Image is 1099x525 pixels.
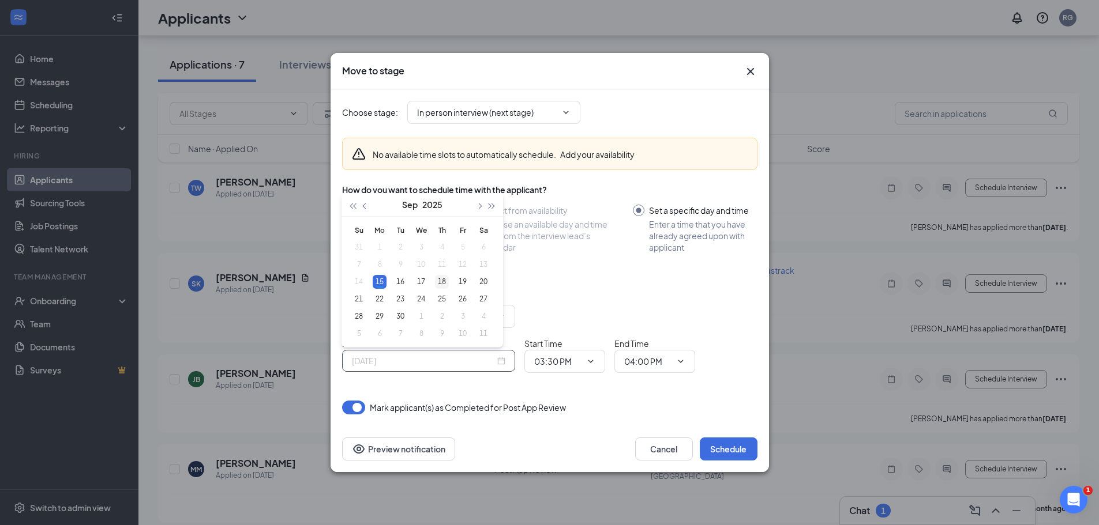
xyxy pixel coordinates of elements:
[348,325,369,342] td: 2025-10-05
[390,273,411,290] td: 2025-09-16
[477,292,490,306] div: 27
[676,357,685,366] svg: ChevronDown
[473,221,494,239] th: Sa
[635,437,693,460] button: Cancel
[352,147,366,161] svg: Warning
[473,325,494,342] td: 2025-10-11
[614,338,649,349] span: End Time
[435,275,449,289] div: 18
[452,308,473,325] td: 2025-10-03
[369,325,390,342] td: 2025-10-06
[342,437,455,460] button: Preview notificationEye
[390,325,411,342] td: 2025-10-07
[373,292,387,306] div: 22
[435,309,449,323] div: 2
[414,275,428,289] div: 17
[411,221,432,239] th: We
[352,327,366,341] div: 5
[744,65,757,78] svg: Cross
[432,325,452,342] td: 2025-10-09
[352,442,366,456] svg: Eye
[456,275,470,289] div: 19
[586,357,595,366] svg: ChevronDown
[1083,486,1093,495] span: 1
[373,327,387,341] div: 6
[561,108,571,117] svg: ChevronDown
[624,355,672,368] input: End time
[342,65,404,77] h3: Move to stage
[393,292,407,306] div: 23
[744,65,757,78] button: Close
[342,106,398,119] span: Choose stage :
[452,290,473,308] td: 2025-09-26
[348,308,369,325] td: 2025-09-28
[473,273,494,290] td: 2025-09-20
[390,221,411,239] th: Tu
[390,290,411,308] td: 2025-09-23
[414,292,428,306] div: 24
[352,292,366,306] div: 21
[369,308,390,325] td: 2025-09-29
[560,149,635,160] button: Add your availability
[369,290,390,308] td: 2025-09-22
[414,327,428,341] div: 8
[411,325,432,342] td: 2025-10-08
[411,273,432,290] td: 2025-09-17
[390,308,411,325] td: 2025-09-30
[342,184,757,195] div: How do you want to schedule time with the applicant?
[369,221,390,239] th: Mo
[524,338,562,349] span: Start Time
[348,221,369,239] th: Su
[700,437,757,460] button: Schedule
[348,290,369,308] td: 2025-09-21
[393,275,407,289] div: 16
[352,354,495,367] input: Sep 15, 2025
[432,290,452,308] td: 2025-09-25
[393,327,407,341] div: 7
[456,292,470,306] div: 26
[452,273,473,290] td: 2025-09-19
[432,308,452,325] td: 2025-10-02
[393,309,407,323] div: 30
[422,193,442,216] button: 2025
[370,401,566,414] span: Mark applicant(s) as Completed for Post App Review
[373,149,635,160] div: No available time slots to automatically schedule.
[435,292,449,306] div: 25
[432,273,452,290] td: 2025-09-18
[432,221,452,239] th: Th
[452,325,473,342] td: 2025-10-10
[1060,486,1087,513] iframe: Intercom live chat
[477,327,490,341] div: 11
[411,308,432,325] td: 2025-10-01
[456,309,470,323] div: 3
[473,308,494,325] td: 2025-10-04
[477,309,490,323] div: 4
[402,193,418,216] button: Sep
[477,275,490,289] div: 20
[369,273,390,290] td: 2025-09-15
[534,355,582,368] input: Start time
[352,309,366,323] div: 28
[414,309,428,323] div: 1
[435,327,449,341] div: 9
[452,221,473,239] th: Fr
[456,327,470,341] div: 10
[473,290,494,308] td: 2025-09-27
[411,290,432,308] td: 2025-09-24
[373,309,387,323] div: 29
[373,275,387,289] div: 15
